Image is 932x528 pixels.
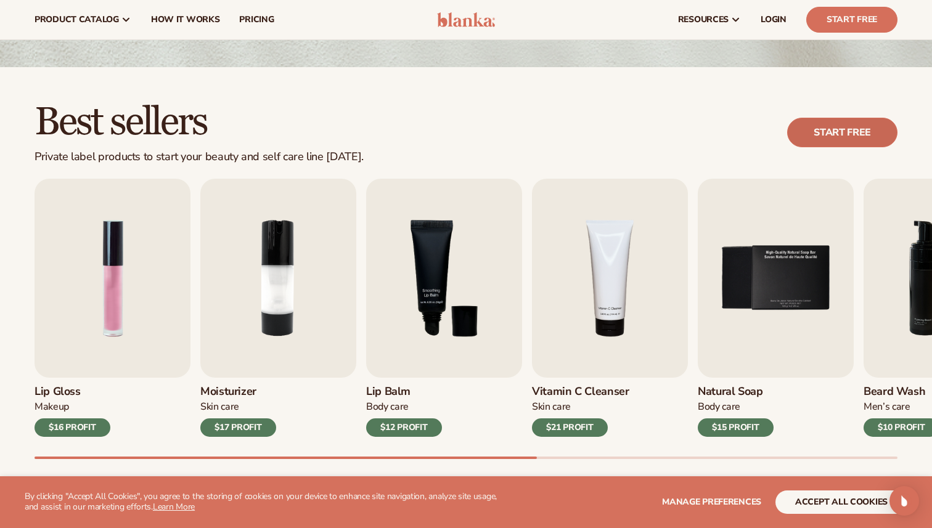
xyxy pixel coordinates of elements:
div: $12 PROFIT [366,418,442,437]
a: 4 / 9 [532,179,688,437]
div: Makeup [35,400,110,413]
div: Body Care [698,400,774,413]
a: Learn More [153,501,195,513]
a: 3 / 9 [366,179,522,437]
h3: Lip Balm [366,385,442,399]
a: 5 / 9 [698,179,854,437]
div: Skin Care [532,400,629,413]
a: 2 / 9 [200,179,356,437]
img: logo [437,12,496,27]
button: Manage preferences [662,490,761,514]
div: $16 PROFIT [35,418,110,437]
h3: Vitamin C Cleanser [532,385,629,399]
p: By clicking "Accept All Cookies", you agree to the storing of cookies on your device to enhance s... [25,492,505,513]
div: $21 PROFIT [532,418,608,437]
span: How It Works [151,15,220,25]
div: $17 PROFIT [200,418,276,437]
a: 1 / 9 [35,179,190,437]
div: Open Intercom Messenger [889,486,919,516]
a: Start Free [806,7,897,33]
h3: Lip Gloss [35,385,110,399]
span: pricing [239,15,274,25]
h3: Moisturizer [200,385,276,399]
div: $15 PROFIT [698,418,774,437]
span: product catalog [35,15,119,25]
div: Skin Care [200,400,276,413]
span: LOGIN [761,15,787,25]
button: accept all cookies [775,490,907,514]
span: Manage preferences [662,496,761,508]
div: Body Care [366,400,442,413]
a: Start free [787,118,897,147]
div: Private label products to start your beauty and self care line [DATE]. [35,150,364,164]
h3: Natural Soap [698,385,774,399]
span: resources [678,15,729,25]
h2: Best sellers [35,102,364,143]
